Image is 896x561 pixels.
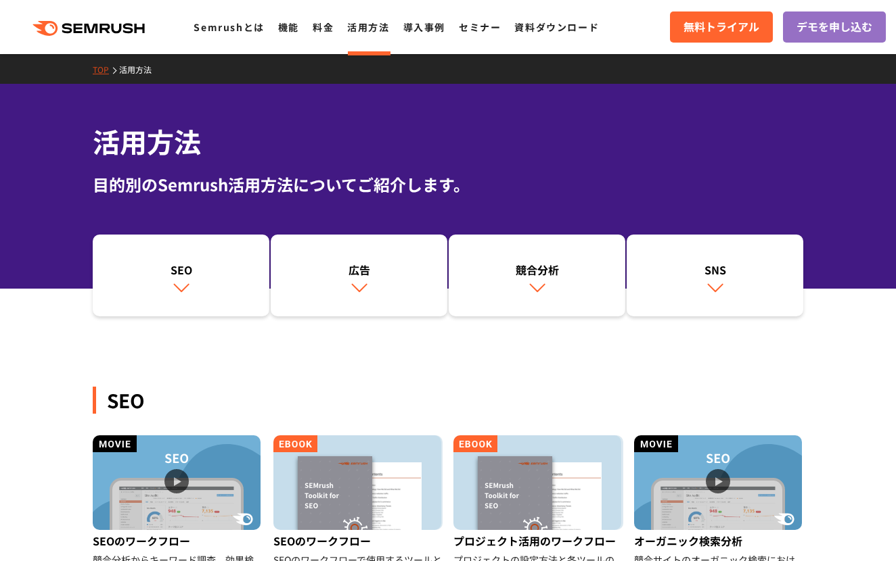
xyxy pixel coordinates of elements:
[93,172,803,197] div: 目的別のSemrush活用方法についてご紹介します。
[273,530,443,552] div: SEOのワークフロー
[93,122,803,162] h1: 活用方法
[453,530,623,552] div: プロジェクト活用のワークフロー
[455,262,619,278] div: 競合分析
[93,235,269,317] a: SEO
[93,530,263,552] div: SEOのワークフロー
[459,20,501,34] a: セミナー
[347,20,389,34] a: 活用方法
[684,18,759,36] span: 無料トライアル
[514,20,599,34] a: 資料ダウンロード
[627,235,803,317] a: SNS
[93,64,119,75] a: TOP
[403,20,445,34] a: 導入事例
[277,262,441,278] div: 広告
[278,20,299,34] a: 機能
[313,20,334,34] a: 料金
[633,262,797,278] div: SNS
[271,235,447,317] a: 広告
[783,11,886,43] a: デモを申し込む
[634,530,804,552] div: オーガニック検索分析
[119,64,162,75] a: 活用方法
[797,18,872,36] span: デモを申し込む
[194,20,264,34] a: Semrushとは
[99,262,263,278] div: SEO
[449,235,625,317] a: 競合分析
[670,11,773,43] a: 無料トライアル
[93,387,803,414] div: SEO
